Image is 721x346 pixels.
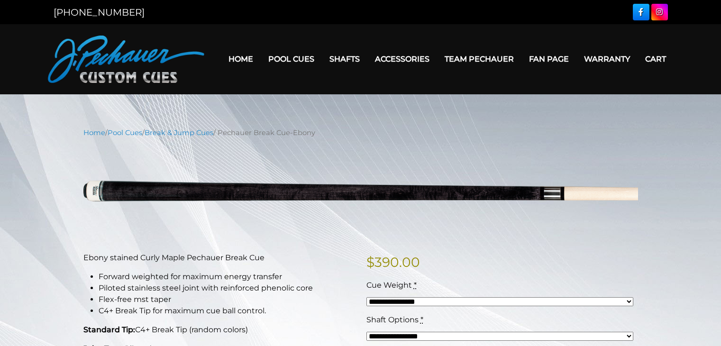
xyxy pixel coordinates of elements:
nav: Breadcrumb [83,127,638,138]
a: [PHONE_NUMBER] [54,7,145,18]
a: Accessories [367,47,437,71]
strong: Standard Tip: [83,325,135,334]
a: Break & Jump Cues [145,128,213,137]
li: Forward weighted for maximum energy transfer [99,271,355,282]
li: Piloted stainless steel joint with reinforced phenolic core [99,282,355,294]
p: C4+ Break Tip (random colors) [83,324,355,336]
a: Pool Cues [108,128,142,137]
a: Shafts [322,47,367,71]
a: Fan Page [521,47,576,71]
a: Team Pechauer [437,47,521,71]
img: pechauer-break-ebony-new.png [83,145,638,237]
p: Ebony stained Curly Maple Pechauer Break Cue [83,252,355,264]
a: Warranty [576,47,638,71]
bdi: 390.00 [366,254,420,270]
span: Cue Weight [366,281,412,290]
span: Shaft Options [366,315,419,324]
abbr: required [420,315,423,324]
a: Home [221,47,261,71]
abbr: required [414,281,417,290]
li: Flex-free mst taper [99,294,355,305]
a: Home [83,128,105,137]
img: Pechauer Custom Cues [48,36,204,83]
a: Pool Cues [261,47,322,71]
li: C4+ Break Tip for maximum cue ball control. [99,305,355,317]
a: Cart [638,47,674,71]
span: $ [366,254,374,270]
